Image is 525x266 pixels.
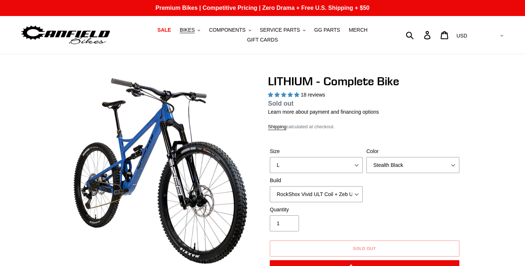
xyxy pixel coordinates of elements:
button: SERVICE PARTS [256,25,309,35]
span: COMPONENTS [209,27,245,33]
a: Shipping [268,124,287,130]
input: Search [410,27,428,43]
label: Quantity [270,206,363,214]
span: SALE [157,27,171,33]
span: Sold out [268,100,293,107]
span: GIFT CARDS [247,37,278,43]
a: SALE [154,25,175,35]
a: GIFT CARDS [244,35,282,45]
label: Build [270,177,363,184]
img: Canfield Bikes [20,24,111,47]
label: Size [270,148,363,155]
button: Sold out [270,240,459,257]
span: GG PARTS [314,27,340,33]
button: BIKES [176,25,204,35]
span: MERCH [349,27,367,33]
a: MERCH [345,25,371,35]
span: 18 reviews [301,92,325,98]
h1: LITHIUM - Complete Bike [268,74,461,88]
label: Color [366,148,459,155]
span: BIKES [180,27,195,33]
a: Learn more about payment and financing options [268,109,379,115]
span: 5.00 stars [268,92,301,98]
span: SERVICE PARTS [260,27,300,33]
a: GG PARTS [311,25,344,35]
div: calculated at checkout. [268,123,461,130]
span: Sold out [353,246,376,251]
button: COMPONENTS [205,25,254,35]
